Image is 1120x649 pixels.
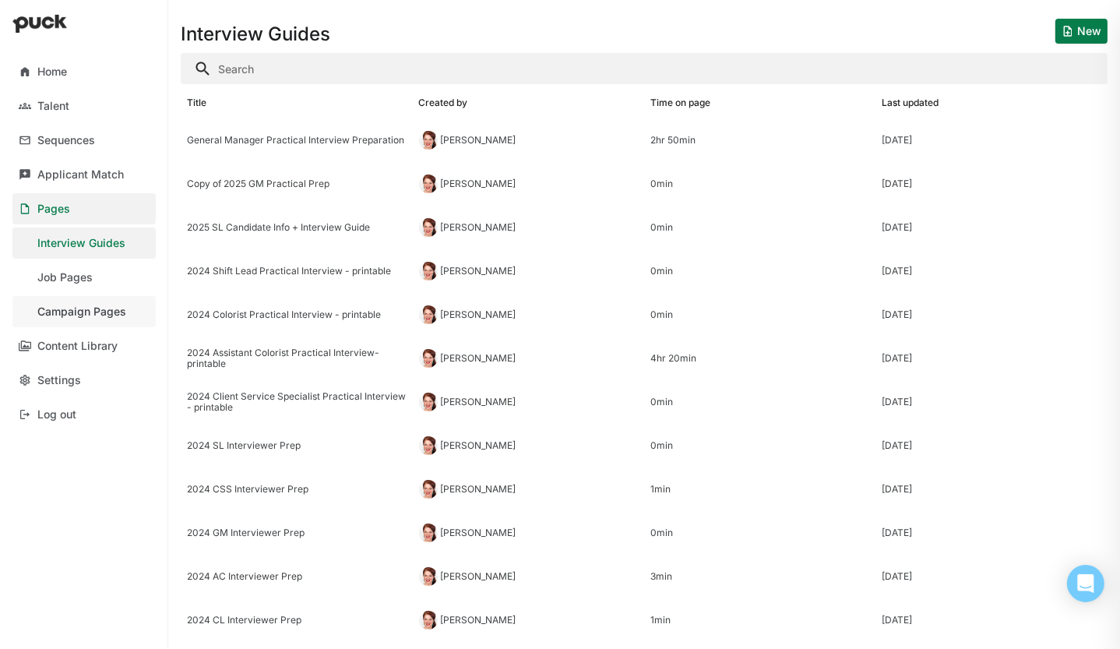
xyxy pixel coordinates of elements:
div: [PERSON_NAME] [441,484,516,495]
div: 2024 GM Interviewer Prep [187,527,407,538]
div: 2024 Colorist Practical Interview - printable [187,309,407,320]
div: [PERSON_NAME] [441,309,516,320]
div: [DATE] [882,135,913,146]
div: Created by [419,97,468,108]
div: 1min [650,484,870,495]
div: 0min [650,527,870,538]
div: 0min [650,222,870,233]
div: [PERSON_NAME] [441,397,516,407]
div: 0min [650,266,870,277]
div: [DATE] [882,397,913,407]
div: Pages [37,203,70,216]
a: Home [12,56,156,87]
div: 0min [650,309,870,320]
div: Interview Guides [37,237,125,250]
div: 3min [650,571,870,582]
div: [PERSON_NAME] [441,222,516,233]
a: Pages [12,193,156,224]
div: [DATE] [882,527,913,538]
div: [PERSON_NAME] [441,353,516,364]
div: [DATE] [882,309,913,320]
div: Campaign Pages [37,305,126,319]
a: Sequences [12,125,156,156]
div: [PERSON_NAME] [441,571,516,582]
div: 0min [650,178,870,189]
div: 4hr 20min [650,353,870,364]
div: [DATE] [882,615,913,626]
div: [DATE] [882,178,913,189]
div: Content Library [37,340,118,353]
div: [DATE] [882,440,913,451]
div: [PERSON_NAME] [441,135,516,146]
div: Settings [37,374,81,387]
div: [PERSON_NAME] [441,266,516,277]
div: [DATE] [882,353,913,364]
div: 2024 CSS Interviewer Prep [187,484,407,495]
div: 2hr 50min [650,135,870,146]
div: 0min [650,440,870,451]
div: [PERSON_NAME] [441,615,516,626]
div: Last updated [882,97,939,108]
input: Search [181,53,1108,84]
div: Title [187,97,206,108]
div: Job Pages [37,271,93,284]
div: Applicant Match [37,168,124,182]
div: Log out [37,408,76,421]
div: 2024 SL Interviewer Prep [187,440,407,451]
div: Home [37,65,67,79]
div: [DATE] [882,571,913,582]
div: Talent [37,100,69,113]
div: [PERSON_NAME] [441,440,516,451]
div: 2024 AC Interviewer Prep [187,571,407,582]
div: [PERSON_NAME] [441,527,516,538]
a: Job Pages [12,262,156,293]
div: Sequences [37,134,95,147]
div: 2024 Client Service Specialist Practical Interview - printable [187,391,407,414]
div: 2025 SL Candidate Info + Interview Guide [187,222,407,233]
div: [DATE] [882,222,913,233]
div: [PERSON_NAME] [441,178,516,189]
div: 2024 Assistant Colorist Practical Interview- printable [187,347,407,370]
div: 0min [650,397,870,407]
h1: Interview Guides [181,25,330,44]
a: Content Library [12,330,156,362]
div: 2024 CL Interviewer Prep [187,615,407,626]
button: New [1055,19,1108,44]
a: Campaign Pages [12,296,156,327]
div: [DATE] [882,266,913,277]
a: Applicant Match [12,159,156,190]
div: Time on page [650,97,710,108]
div: 1min [650,615,870,626]
div: [DATE] [882,484,913,495]
a: Talent [12,90,156,122]
a: Settings [12,365,156,396]
div: General Manager Practical Interview Preparation [187,135,407,146]
div: 2024 Shift Lead Practical Interview - printable [187,266,407,277]
div: Open Intercom Messenger [1067,565,1104,602]
a: Interview Guides [12,228,156,259]
div: Copy of 2025 GM Practical Prep [187,178,407,189]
